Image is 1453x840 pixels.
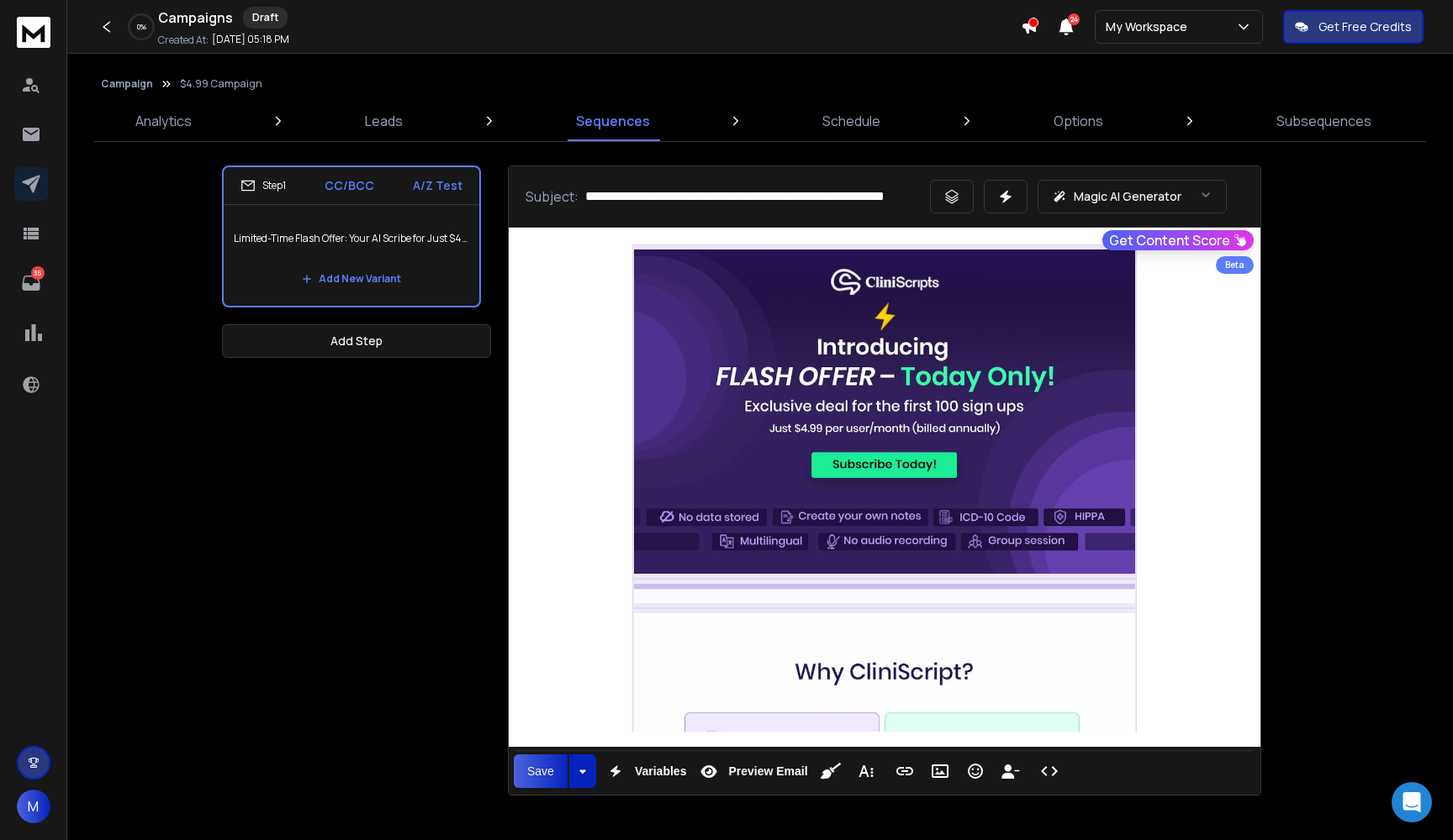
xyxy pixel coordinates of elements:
[137,22,146,32] p: 0 %
[243,7,288,29] div: Draft
[1216,256,1254,274] div: Beta
[325,177,374,194] p: CC/BCC
[693,754,811,788] button: Preview Email
[514,754,568,788] button: Save
[633,249,1136,574] img: f586bf8d-b3c3-4504-a09e-0440529da372.jpeg
[17,17,50,48] img: logo
[576,111,650,131] p: Sequences
[995,754,1027,788] button: Insert Unsubscribe Link
[850,754,882,788] button: More Text
[413,177,462,194] p: A/Z Test
[240,178,286,193] div: Step 1
[17,790,50,823] button: M
[1266,101,1382,141] a: Subsequences
[1068,13,1080,25] span: 24
[566,101,660,141] a: Sequences
[1106,18,1194,35] p: My Workspace
[822,111,880,131] p: Schedule
[1276,111,1371,131] p: Subsequences
[1318,18,1412,35] p: Get Free Credits
[14,266,48,300] a: 35
[101,77,153,91] button: Campaign
[135,111,192,131] p: Analytics
[212,33,289,46] p: [DATE] 05:18 PM
[1038,180,1227,213] button: Magic AI Generator
[222,324,491,358] button: Add Step
[1074,188,1181,205] p: Magic AI Generator
[1283,10,1424,44] button: Get Free Credits
[222,165,481,307] li: Step1CC/BCCA/Z TestLimited-Time Flash Offer: Your AI Scribe for Just $4.99/mo!Add New Variant
[31,266,45,280] p: 35
[812,101,890,141] a: Schedule
[633,584,1136,603] img: d8d22456-fb87-44f2-b5f2-35479519ae1e.jpeg
[288,262,415,296] button: Add New Variant
[600,754,690,788] button: Variables
[158,34,209,47] p: Created At:
[725,764,811,779] span: Preview Email
[125,101,202,141] a: Analytics
[365,111,403,131] p: Leads
[924,754,956,788] button: Insert Image (⌘P)
[1044,101,1113,141] a: Options
[1392,782,1432,822] div: Open Intercom Messenger
[355,101,413,141] a: Leads
[526,186,579,207] p: Subject:
[959,754,991,788] button: Emoticons
[889,754,921,788] button: Insert Link (⌘K)
[1033,754,1065,788] button: Code View
[815,754,847,788] button: Clean HTML
[180,77,262,91] p: $4.99 Campaign
[1054,111,1103,131] p: Options
[234,215,469,262] p: Limited-Time Flash Offer: Your AI Scribe for Just $4.99/mo!
[631,764,690,779] span: Variables
[158,8,233,28] h1: Campaigns
[1102,230,1254,250] button: Get Content Score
